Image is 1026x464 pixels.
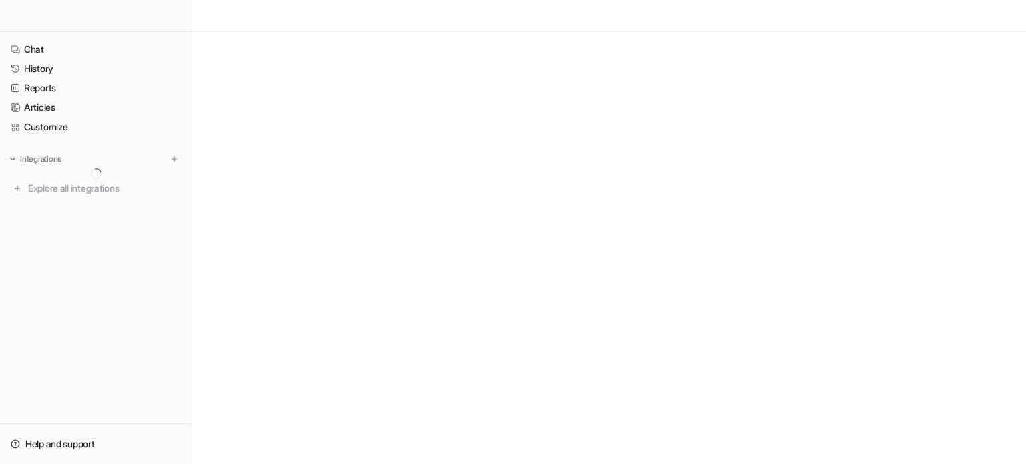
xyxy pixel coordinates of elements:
a: History [5,59,186,78]
a: Explore all integrations [5,179,186,198]
span: Explore all integrations [28,178,181,199]
a: Help and support [5,435,186,453]
a: Chat [5,40,186,59]
p: Integrations [20,154,61,164]
a: Customize [5,118,186,136]
img: menu_add.svg [170,154,179,164]
a: Reports [5,79,186,97]
img: explore all integrations [11,182,24,195]
button: Integrations [5,152,65,166]
img: expand menu [8,154,17,164]
a: Articles [5,98,186,117]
